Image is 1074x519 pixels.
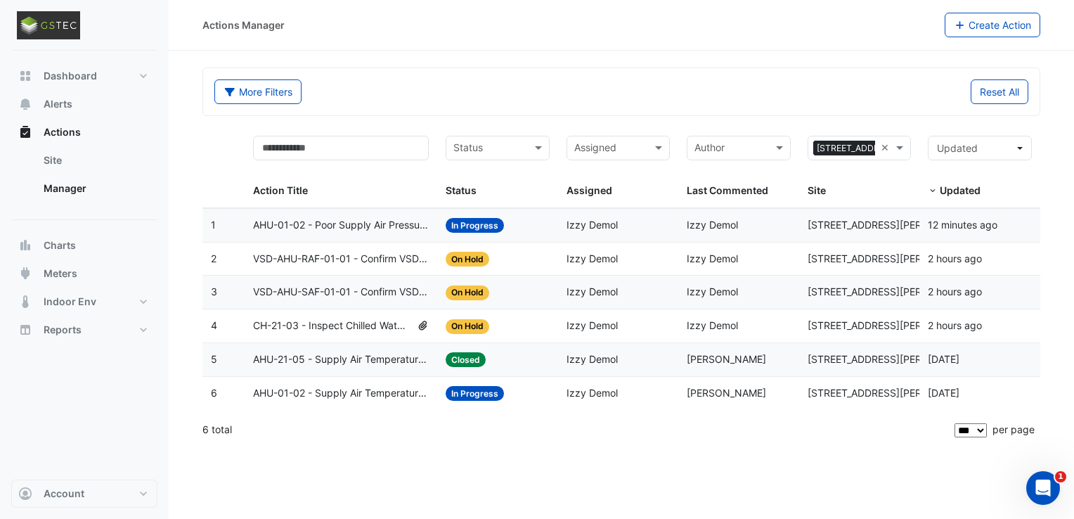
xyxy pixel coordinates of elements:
[44,267,77,281] span: Meters
[253,217,429,233] span: AHU-01-02 - Poor Supply Air Pressure Control
[567,219,618,231] span: Izzy Demol
[808,184,826,196] span: Site
[18,295,32,309] app-icon: Indoor Env
[18,238,32,252] app-icon: Charts
[211,252,216,264] span: 2
[446,218,504,233] span: In Progress
[18,97,32,111] app-icon: Alerts
[937,142,978,154] span: Updated
[211,286,217,297] span: 3
[253,184,308,196] span: Action Title
[11,62,157,90] button: Dashboard
[11,118,157,146] button: Actions
[928,219,997,231] span: 2025-08-11T09:38:09.471
[211,353,217,365] span: 5
[11,231,157,259] button: Charts
[1026,471,1060,505] iframe: Intercom live chat
[17,11,80,39] img: Company Logo
[44,487,84,501] span: Account
[253,284,429,300] span: VSD-AHU-SAF-01-01 - Confirm VSD Override On (Energy Waste)
[687,252,738,264] span: Izzy Demol
[44,238,76,252] span: Charts
[687,219,738,231] span: Izzy Demol
[18,323,32,337] app-icon: Reports
[446,352,486,367] span: Closed
[567,353,618,365] span: Izzy Demol
[11,316,157,344] button: Reports
[202,412,952,447] div: 6 total
[11,259,157,288] button: Meters
[813,141,971,156] span: [STREET_ADDRESS][PERSON_NAME]
[687,353,766,365] span: [PERSON_NAME]
[44,295,96,309] span: Indoor Env
[1055,471,1066,482] span: 1
[18,69,32,83] app-icon: Dashboard
[928,286,982,297] span: 2025-08-11T07:33:31.848
[940,184,981,196] span: Updated
[567,319,618,331] span: Izzy Demol
[567,184,612,196] span: Assigned
[808,219,979,231] span: [STREET_ADDRESS][PERSON_NAME]
[945,13,1041,37] button: Create Action
[253,352,429,368] span: AHU-21-05 - Supply Air Temperature Poor Control
[446,286,489,300] span: On Hold
[567,387,618,399] span: Izzy Demol
[211,387,217,399] span: 6
[446,386,504,401] span: In Progress
[808,319,979,331] span: [STREET_ADDRESS][PERSON_NAME]
[928,252,982,264] span: 2025-08-11T07:33:43.732
[687,387,766,399] span: [PERSON_NAME]
[202,18,285,32] div: Actions Manager
[992,423,1035,435] span: per page
[18,125,32,139] app-icon: Actions
[44,125,81,139] span: Actions
[253,251,429,267] span: VSD-AHU-RAF-01-01 - Confirm VSD Override On (Energy Waste)
[808,286,979,297] span: [STREET_ADDRESS][PERSON_NAME]
[446,252,489,267] span: On Hold
[211,319,217,331] span: 4
[808,252,979,264] span: [STREET_ADDRESS][PERSON_NAME]
[44,69,97,83] span: Dashboard
[44,97,72,111] span: Alerts
[928,353,959,365] span: 2025-07-30T16:39:29.328
[928,136,1032,160] button: Updated
[253,318,411,334] span: CH-21-03 - Inspect Chilled Water Common Leave Temp Broken Sensor
[211,219,216,231] span: 1
[808,387,979,399] span: [STREET_ADDRESS][PERSON_NAME]
[808,353,979,365] span: [STREET_ADDRESS][PERSON_NAME]
[687,286,738,297] span: Izzy Demol
[567,252,618,264] span: Izzy Demol
[44,323,82,337] span: Reports
[11,146,157,208] div: Actions
[928,319,982,331] span: 2025-08-11T07:27:04.640
[253,385,429,402] span: AHU-01-02 - Supply Air Temperature Poor Control
[687,184,768,196] span: Last Commented
[32,174,157,203] a: Manager
[11,480,157,508] button: Account
[18,267,32,281] app-icon: Meters
[446,319,489,334] span: On Hold
[214,79,302,104] button: More Filters
[446,184,477,196] span: Status
[567,286,618,297] span: Izzy Demol
[881,140,893,156] span: Clear
[32,146,157,174] a: Site
[971,79,1028,104] button: Reset All
[687,319,738,331] span: Izzy Demol
[11,90,157,118] button: Alerts
[928,387,959,399] span: 2025-07-24T11:27:57.601
[11,288,157,316] button: Indoor Env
